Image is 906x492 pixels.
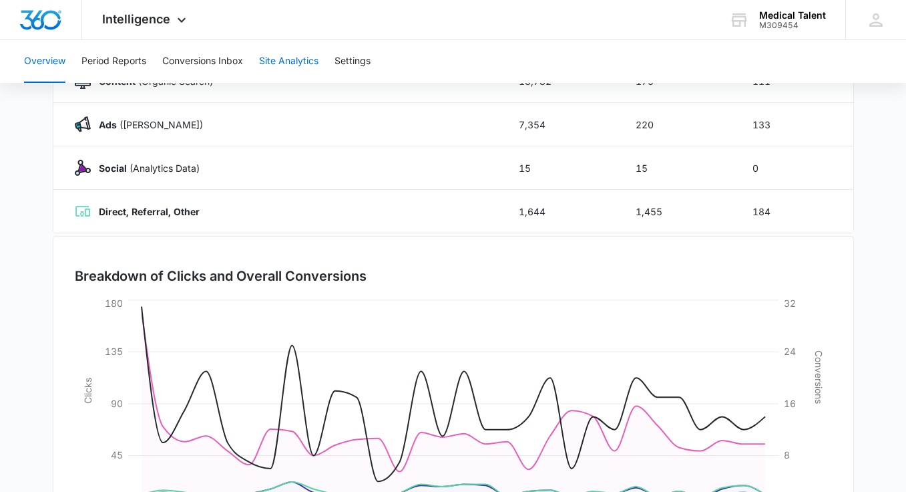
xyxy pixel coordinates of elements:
p: (Analytics Data) [91,161,200,175]
td: 220 [620,103,736,146]
h3: Breakdown of Clicks and Overall Conversions [75,266,367,286]
td: 0 [736,146,853,190]
tspan: 16 [784,398,796,409]
img: Ads [75,116,91,132]
strong: Ads [99,119,117,130]
td: 15 [620,146,736,190]
strong: Content [99,76,136,87]
tspan: Conversions [813,350,825,404]
td: 15 [503,146,620,190]
div: account name [759,10,826,21]
td: 184 [736,190,853,233]
tspan: 45 [111,449,123,461]
button: Conversions Inbox [162,40,243,83]
tspan: Clicks [81,378,93,404]
td: 1,455 [620,190,736,233]
button: Site Analytics [259,40,318,83]
span: Intelligence [102,12,170,26]
strong: Direct, Referral, Other [99,206,200,217]
tspan: 135 [105,346,123,357]
button: Overview [24,40,65,83]
tspan: 8 [784,449,790,461]
button: Period Reports [81,40,146,83]
tspan: 24 [784,346,796,357]
div: account id [759,21,826,30]
tspan: 90 [111,398,123,409]
img: Social [75,160,91,176]
button: Settings [334,40,371,83]
tspan: 180 [105,297,123,309]
td: 7,354 [503,103,620,146]
strong: Social [99,162,127,174]
tspan: 32 [784,297,796,309]
p: ([PERSON_NAME]) [91,118,203,132]
td: 133 [736,103,853,146]
td: 1,644 [503,190,620,233]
